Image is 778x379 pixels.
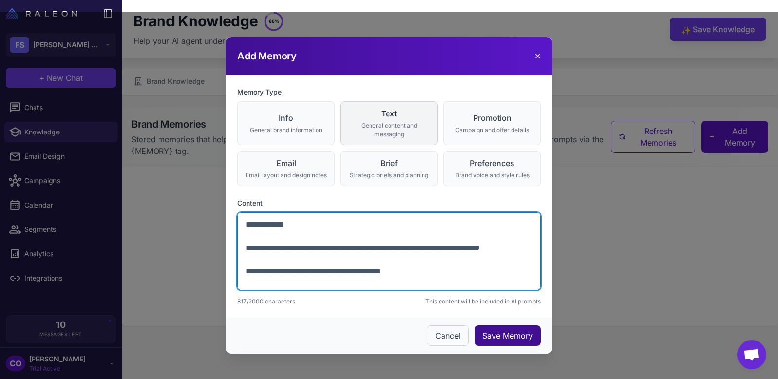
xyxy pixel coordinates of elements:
[244,157,328,169] div: Email
[450,157,534,169] div: Preferences
[443,151,541,186] button: PreferencesBrand voice and style rules
[237,198,541,208] label: Content
[237,297,295,306] p: 817/2000 characters
[450,171,534,180] div: Brand voice and style rules
[347,157,431,169] div: Brief
[347,121,431,139] div: General content and messaging
[244,126,328,134] div: General brand information
[475,325,541,346] button: Save Memory
[340,101,438,145] button: TextGeneral content and messaging
[425,297,541,306] p: This content will be included in AI prompts
[443,101,541,145] button: PromotionCampaign and offer details
[450,112,534,124] div: Promotion
[237,101,335,145] button: InfoGeneral brand information
[237,87,541,97] label: Memory Type
[427,325,469,346] button: Cancel
[347,108,431,119] div: Text
[6,8,77,19] img: Raleon Logo
[340,151,438,186] button: BriefStrategic briefs and planning
[534,50,541,62] button: ✕
[737,340,766,369] div: Open chat
[237,49,297,63] h3: Add Memory
[237,151,335,186] button: EmailEmail layout and design notes
[450,126,534,134] div: Campaign and offer details
[244,112,328,124] div: Info
[6,8,81,19] a: Raleon Logo
[347,171,431,180] div: Strategic briefs and planning
[244,171,328,180] div: Email layout and design notes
